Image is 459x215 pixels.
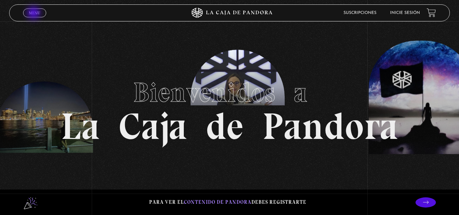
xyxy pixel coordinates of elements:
span: Menu [29,11,40,15]
a: Inicie sesión [390,11,420,15]
span: contenido de Pandora [184,199,251,205]
span: Cerrar [27,16,42,21]
a: Suscripciones [343,11,376,15]
h1: La Caja de Pandora [61,70,398,145]
a: View your shopping cart [427,8,436,17]
span: Bienvenidos a [133,76,326,109]
p: Para ver el debes registrarte [149,198,306,207]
